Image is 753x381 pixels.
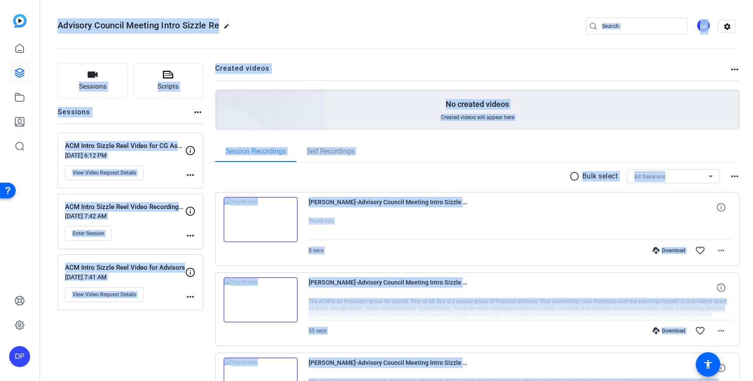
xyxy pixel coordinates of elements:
[648,327,690,334] div: Download
[309,247,323,254] span: 8 secs
[65,263,185,273] p: ACM Intro Sizzle Reel Video for Advisors
[729,171,740,182] mat-icon: more_horiz
[65,202,185,212] p: ACM Intro Sizzle Reel Video Recording w/[PERSON_NAME]
[307,148,354,155] span: Self Recordings
[729,64,740,75] mat-icon: more_horiz
[215,63,730,80] h2: Created videos
[602,21,681,31] input: Search
[65,287,144,302] button: View Video Request Details
[695,245,705,256] mat-icon: favorite_border
[158,82,179,92] span: Scripts
[309,197,470,218] span: [PERSON_NAME]-Advisory Council Meeting Intro Sizzle Re-ACM Intro Sizzle Reel Video for CG Associa...
[65,141,185,151] p: ACM Intro Sizzle Reel Video for CG Associates
[569,171,582,182] mat-icon: radio_button_unchecked
[309,357,470,378] span: [PERSON_NAME]-Advisory Council Meeting Intro Sizzle Re-ACM Intro Sizzle Reel Video for CG Associa...
[648,247,690,254] div: Download
[185,170,196,180] mat-icon: more_horiz
[223,277,298,323] img: thumb-nail
[309,328,327,334] span: 55 secs
[716,245,726,256] mat-icon: more_horiz
[446,99,509,110] p: No created videos
[72,291,136,298] span: View Video Request Details
[65,226,112,241] button: Enter Session
[185,230,196,241] mat-icon: more_horiz
[58,63,128,98] button: Sessions
[79,82,107,92] span: Sessions
[193,107,203,117] mat-icon: more_horiz
[13,14,27,27] img: blue-gradient.svg
[72,169,136,176] span: View Video Request Details
[65,274,185,281] p: [DATE] 7:41 AM
[185,292,196,302] mat-icon: more_horiz
[223,23,234,34] mat-icon: edit
[719,20,736,33] mat-icon: settings
[9,346,30,367] div: DP
[226,148,286,155] span: Session Recordings
[696,18,711,33] div: DP
[695,326,705,336] mat-icon: favorite_border
[133,63,203,98] button: Scripts
[72,230,104,237] span: Enter Session
[309,277,470,298] span: [PERSON_NAME]-Advisory Council Meeting Intro Sizzle Re-ACM Intro Sizzle Reel Video for CG Associa...
[58,107,90,124] h2: Sessions
[716,326,726,336] mat-icon: more_horiz
[223,197,298,242] img: thumb-nail
[58,20,219,31] span: Advisory Council Meeting Intro Sizzle Re
[582,171,618,182] p: Bulk select
[65,152,185,159] p: [DATE] 6:12 PM
[634,174,665,180] span: All Sessions
[117,3,326,192] img: Creted videos background
[441,114,514,121] span: Created videos will appear here
[703,359,713,370] mat-icon: accessibility
[65,213,185,220] p: [DATE] 7:42 AM
[65,165,144,180] button: View Video Request Details
[696,18,712,34] ngx-avatar: Darryl Pugh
